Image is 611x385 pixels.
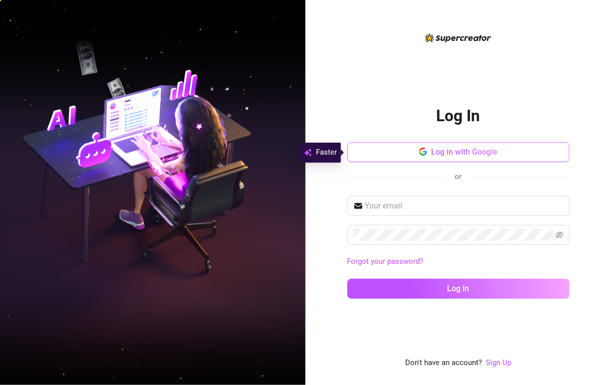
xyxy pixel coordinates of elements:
[556,231,564,239] span: eye-invisible
[347,256,570,268] a: Forgot your password?
[486,357,511,369] a: Sign Up
[365,200,564,212] input: Your email
[425,33,491,42] img: logo-BBDzfeDw.svg
[455,172,462,181] span: or
[405,357,482,369] span: Don't have an account?
[304,147,312,159] img: svg%3e
[431,147,497,157] span: Log in with Google
[347,142,570,162] button: Log in with Google
[437,106,480,126] h2: Log In
[347,279,570,299] button: Log in
[448,284,469,293] span: Log in
[347,257,424,266] a: Forgot your password?
[486,358,511,367] a: Sign Up
[316,147,337,159] span: Faster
